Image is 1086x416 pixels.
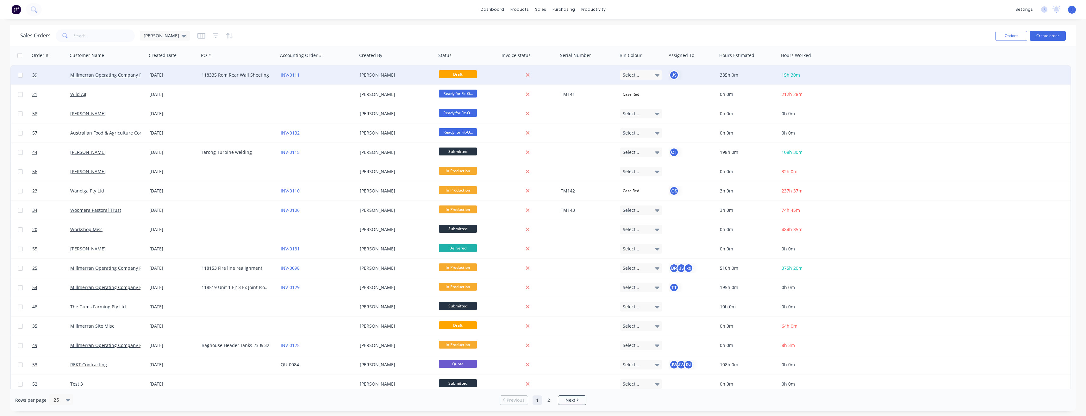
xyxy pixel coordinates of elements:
a: Millmerran Operating Company Pty Ltd [70,72,153,78]
div: 10h 0m [720,304,774,310]
div: Bin Colour [620,52,642,59]
span: 0h 0m [782,362,795,368]
span: 44 [32,149,37,155]
div: [PERSON_NAME] [360,188,430,194]
div: 3h 0m [720,188,774,194]
span: 237h 37m [782,188,802,194]
button: CS [669,186,679,196]
button: JWJWRJ [669,360,693,369]
a: 35 [32,317,70,336]
ul: Pagination [497,395,589,405]
div: [PERSON_NAME] [360,226,430,233]
div: Tarong Turbine welding [202,149,272,155]
span: 375h 20m [782,265,802,271]
div: [DATE] [149,304,197,310]
a: 39 [32,66,70,85]
div: [PERSON_NAME] [360,284,430,291]
a: 56 [32,162,70,181]
div: 0h 0m [720,323,774,329]
span: 0h 0m [782,304,795,310]
div: Invoice status [502,52,531,59]
span: 58 [32,110,37,117]
span: In Production [439,167,477,175]
div: [PERSON_NAME] [360,149,430,155]
div: settings [1012,5,1036,14]
span: Draft [439,321,477,329]
span: Select... [623,72,639,78]
a: REKT Contracting [70,362,107,368]
a: Millmerran Operating Company Pty Ltd [70,284,153,290]
div: BR [669,263,679,273]
a: [PERSON_NAME] [70,168,106,174]
div: [PERSON_NAME] [360,304,430,310]
div: Hours Worked [781,52,811,59]
div: 108h 0m [720,362,774,368]
span: [PERSON_NAME] [144,32,179,39]
a: 57 [32,123,70,142]
a: [PERSON_NAME] [70,110,106,117]
span: 49 [32,342,37,349]
a: 25 [32,259,70,278]
div: Serial Number [560,52,591,59]
div: [DATE] [149,226,197,233]
a: The Gums Farming Pty Ltd [70,304,126,310]
div: JW [669,360,679,369]
button: BRJSks [669,263,693,273]
div: 0h 0m [720,342,774,349]
div: [DATE] [149,342,197,349]
span: 57 [32,130,37,136]
div: [PERSON_NAME] [360,110,430,117]
span: 15h 30m [782,72,800,78]
span: Submitted [439,225,477,233]
span: Select... [623,226,639,233]
span: 20 [32,226,37,233]
div: [DATE] [149,323,197,329]
a: Wanolga Pty Ltd [70,188,104,194]
div: sales [532,5,549,14]
a: Next page [558,397,586,403]
button: CT [669,148,679,157]
a: dashboard [477,5,507,14]
div: 0h 0m [720,91,774,98]
div: [DATE] [149,265,197,271]
span: 39 [32,72,37,78]
div: 195h 0m [720,284,774,291]
div: [PERSON_NAME] [360,323,430,329]
span: Submitted [439,148,477,155]
img: Factory [11,5,21,14]
a: [PERSON_NAME] [70,149,106,155]
div: TT [669,283,679,292]
span: 25 [32,265,37,271]
span: Select... [623,284,639,291]
div: [DATE] [149,168,197,175]
div: Customer Name [70,52,104,59]
span: In Production [439,263,477,271]
span: In Production [439,205,477,213]
div: [DATE] [149,284,197,291]
div: [DATE] [149,207,197,213]
span: 74h 45m [782,207,800,213]
a: INV-0115 [281,149,300,155]
a: Millmerran Site Misc [70,323,114,329]
a: Previous page [500,397,528,403]
div: Status [438,52,452,59]
span: 21 [32,91,37,98]
div: 0h 0m [720,381,774,387]
span: Ready for Fit-O... [439,90,477,98]
span: Select... [623,265,639,271]
div: 0h 0m [720,226,774,233]
div: Accounting Order # [280,52,322,59]
div: TM143 [561,207,612,213]
a: INV-0110 [281,188,300,194]
a: Australian Food & Agriculture Company Pty Ltd [70,130,170,136]
span: Quote [439,360,477,368]
span: 52 [32,381,37,387]
a: Wild Ag [70,91,86,97]
div: [PERSON_NAME] [360,130,430,136]
div: purchasing [549,5,578,14]
a: 52 [32,375,70,394]
div: 0h 0m [720,110,774,117]
span: Select... [623,168,639,175]
div: 118153 Fire line realignment [202,265,272,271]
